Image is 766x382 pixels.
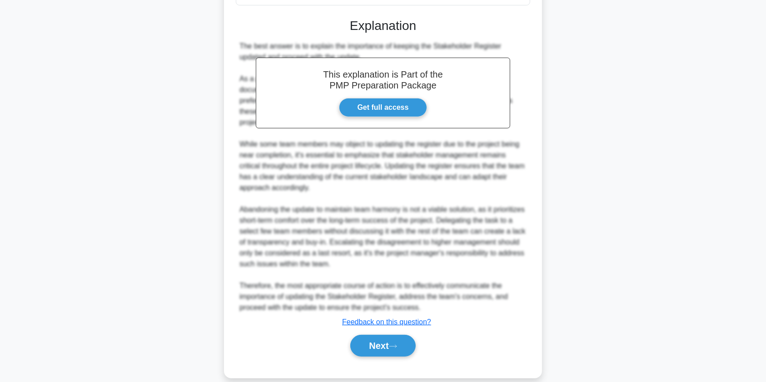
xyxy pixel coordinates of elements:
a: Feedback on this question? [342,318,431,326]
button: Next [350,335,415,357]
div: The best answer is to explain the importance of keeping the Stakeholder Register updated and proc... [239,41,527,313]
a: Get full access [339,98,428,117]
h3: Explanation [241,18,525,34]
